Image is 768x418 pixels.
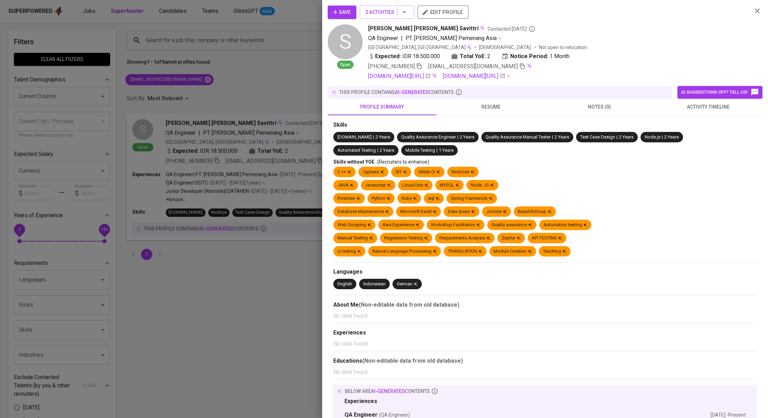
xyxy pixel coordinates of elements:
[359,301,459,308] b: (Non-editable data from old database)
[344,397,746,405] div: Experiences
[552,134,553,141] span: |
[368,24,479,33] span: [PERSON_NAME] [PERSON_NAME] Savittri
[543,222,587,228] div: Automation testing
[402,195,417,202] div: Ruby
[338,134,372,140] span: [DOMAIN_NAME]
[658,103,758,111] span: activity timeline
[528,25,535,32] svg: By Batam recruiter
[333,121,757,129] div: Skills
[333,301,757,309] div: About Me
[337,62,354,68] span: Open
[526,63,532,69] img: magic_wand.svg
[368,72,431,80] a: [DOMAIN_NAME][URL]
[423,8,463,17] span: edit profile
[428,195,440,202] div: sql
[494,248,532,255] div: Module Creation
[338,195,360,202] div: Postman
[439,235,490,242] div: Requirements Analysis
[448,208,475,215] div: Data Query
[377,159,429,165] span: (Recruiters to enhance)
[681,88,759,96] span: AI suggestions off? Tell us!
[401,134,456,140] span: Quality Assurance Engineer
[333,340,757,348] p: No data found.
[436,147,437,154] span: |
[362,357,463,364] b: (Non-editable data from old database)
[332,103,432,111] span: profile summary
[471,182,494,189] div: Node .JS
[441,103,541,111] span: resume
[333,312,757,320] p: No data found.
[372,248,437,255] div: Natural Language Processing
[338,169,351,175] div: C ++
[363,281,386,287] div: Indonesian
[428,63,518,70] span: [EMAIL_ADDRESS][DOMAIN_NAME]
[372,195,390,202] div: Python
[365,182,391,189] div: Javascript
[554,134,569,140] span: 2 Years
[371,388,405,394] span: AI-generated
[549,103,650,111] span: notes (0)
[368,35,398,41] span: QA Engineer
[539,44,587,51] p: Not open to relocation
[645,134,660,140] span: Node.js
[333,159,374,165] span: Skills without YOE
[460,52,486,61] b: Total YoE:
[338,281,352,287] div: English
[328,24,363,59] div: S
[418,169,440,175] div: Gitlab CI
[397,281,418,287] div: German
[363,169,384,175] div: Cypress
[451,195,493,202] div: Spring Framework
[339,89,454,96] p: this profile contains contents
[382,222,420,228] div: Aws Experience
[395,169,407,175] div: GIT
[373,134,374,141] span: |
[365,8,409,17] span: 2 Activities
[338,182,354,189] div: JAVA
[432,73,437,78] img: magic_wand.svg
[616,134,618,141] span: |
[451,169,474,175] div: html/css
[405,35,497,41] span: PT. [PERSON_NAME] Pemenang Asia
[543,248,566,255] div: Teaching
[368,52,440,61] div: IDR 18.500.000
[377,147,378,154] span: |
[333,357,757,365] div: Educations
[580,134,615,140] span: Test Case Design
[375,134,390,140] span: 2 Years
[502,235,521,242] div: Zephyr
[677,86,762,98] button: AI suggestions off? Tell us!
[418,9,468,15] a: edit profile
[510,52,548,61] b: Notice Period:
[395,89,429,95] span: AI-generated
[479,25,485,31] img: magic_wand.svg
[457,134,458,141] span: |
[448,248,482,255] div: TRANSLATION
[368,63,415,70] span: [PHONE_NUMBER]
[360,6,414,19] button: 2 Activities
[479,44,532,51] span: [DEMOGRAPHIC_DATA]
[401,34,403,42] span: |
[368,44,472,51] div: [GEOGRAPHIC_DATA], [GEOGRAPHIC_DATA]
[380,148,394,153] span: 2 Years
[338,235,373,242] div: Manual Testing
[486,134,551,140] span: Quality Assurance Manual Tester
[400,208,437,215] div: Microsoft Excel
[460,134,474,140] span: 2 Years
[486,208,507,215] div: Joomla
[338,222,371,228] div: Web Scraping
[384,235,428,242] div: Regression Testing
[502,52,569,61] div: 1 Month
[488,25,535,32] span: Contacted [DATE]
[487,52,490,61] span: 2
[518,208,552,215] div: BeautifulSoup
[333,268,757,276] div: Languages
[345,388,430,395] p: below are contents
[439,148,453,153] span: 1 Years
[466,45,472,50] img: magic_wand.svg
[431,222,480,228] div: Workshop Facilitation
[338,208,389,215] div: Database Maintenance
[328,6,356,19] button: Save
[619,134,634,140] span: 2 Years
[662,134,663,141] span: |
